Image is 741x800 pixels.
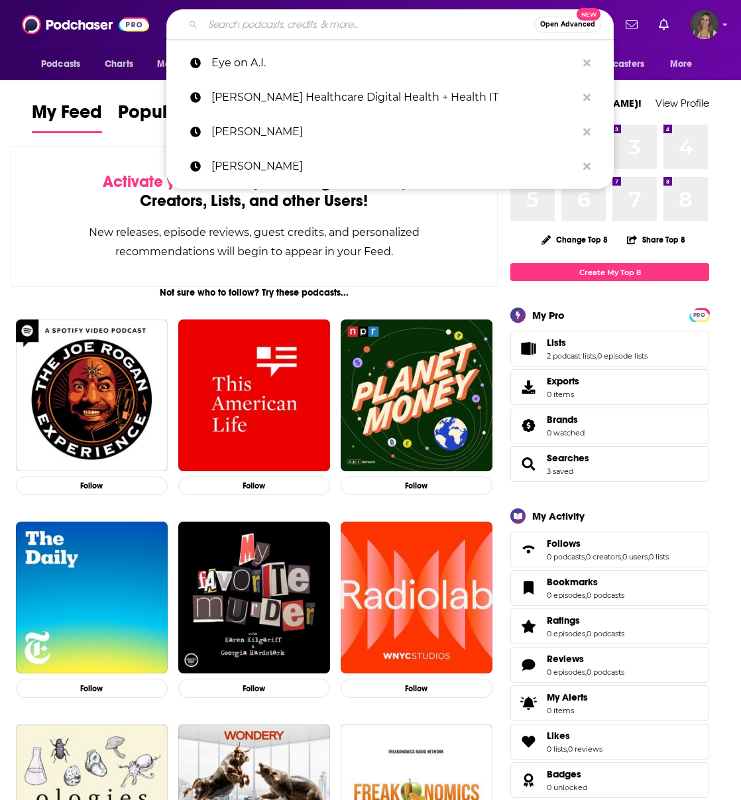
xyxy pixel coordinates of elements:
[211,149,577,184] p: Dr. Barad
[655,97,709,109] a: View Profile
[691,310,707,320] span: PRO
[515,732,541,751] a: Likes
[567,744,568,754] span: ,
[515,540,541,559] a: Follows
[510,446,709,482] span: Searches
[515,694,541,713] span: My Alerts
[568,744,602,754] a: 0 reviews
[547,337,566,349] span: Lists
[515,617,541,636] a: Ratings
[547,375,579,387] span: Exports
[690,10,719,39] img: User Profile
[515,455,541,473] a: Searches
[178,319,330,471] img: This American Life
[515,771,541,789] a: Badges
[118,101,231,133] a: Popular Feed
[211,80,577,115] p: Becker’s Healthcare Digital Health + Health IT
[547,706,588,715] span: 0 items
[510,647,709,683] span: Reviews
[547,629,585,638] a: 0 episodes
[585,629,587,638] span: ,
[690,10,719,39] button: Show profile menu
[341,679,492,698] button: Follow
[510,570,709,606] span: Bookmarks
[515,339,541,358] a: Lists
[166,115,614,149] a: [PERSON_NAME]
[648,552,649,561] span: ,
[547,653,624,665] a: Reviews
[178,477,330,496] button: Follow
[540,21,595,28] span: Open Advanced
[585,591,587,600] span: ,
[654,13,674,36] a: Show notifications dropdown
[166,9,614,40] div: Search podcasts, credits, & more...
[16,522,168,673] a: The Daily
[626,227,686,253] button: Share Top 8
[547,691,588,703] span: My Alerts
[510,724,709,760] span: Likes
[11,287,498,298] div: Not sure who to follow? Try these podcasts...
[203,14,534,35] input: Search podcasts, credits, & more...
[510,608,709,644] span: Ratings
[341,319,492,471] a: Planet Money
[547,730,602,742] a: Likes
[16,679,168,698] button: Follow
[32,52,97,77] button: open menu
[547,467,573,476] a: 3 saved
[16,477,168,496] button: Follow
[587,667,624,677] a: 0 podcasts
[547,730,570,742] span: Likes
[32,101,102,133] a: My Feed
[341,477,492,496] button: Follow
[547,768,587,780] a: Badges
[16,319,168,471] img: The Joe Rogan Experience
[547,591,585,600] a: 0 episodes
[515,656,541,674] a: Reviews
[118,101,231,131] span: Popular Feed
[103,172,239,192] span: Activate your Feed
[585,667,587,677] span: ,
[211,46,577,80] p: Eye on A.I.
[510,331,709,367] span: Lists
[166,46,614,80] a: Eye on A.I.
[547,744,567,754] a: 0 lists
[96,52,141,77] a: Charts
[597,351,648,361] a: 0 episode lists
[620,13,643,36] a: Show notifications dropdown
[515,378,541,396] span: Exports
[178,522,330,673] img: My Favorite Murder with Karen Kilgariff and Georgia Hardstark
[547,452,589,464] a: Searches
[510,408,709,443] span: Brands
[547,351,596,361] a: 2 podcast lists
[532,510,585,522] div: My Activity
[510,685,709,721] a: My Alerts
[547,614,624,626] a: Ratings
[587,629,624,638] a: 0 podcasts
[157,55,204,74] span: Monitoring
[547,538,669,549] a: Follows
[510,369,709,405] a: Exports
[22,12,149,37] img: Podchaser - Follow, Share and Rate Podcasts
[166,80,614,115] a: [PERSON_NAME] Healthcare Digital Health + Health IT
[547,614,580,626] span: Ratings
[547,414,578,426] span: Brands
[532,309,565,321] div: My Pro
[585,552,586,561] span: ,
[341,522,492,673] img: Radiolab
[78,223,431,261] div: New releases, episode reviews, guest credits, and personalized recommendations will begin to appe...
[515,416,541,435] a: Brands
[547,653,584,665] span: Reviews
[547,337,648,349] a: Lists
[547,428,585,437] a: 0 watched
[621,552,622,561] span: ,
[166,149,614,184] a: [PERSON_NAME]
[661,52,709,77] button: open menu
[547,552,585,561] a: 0 podcasts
